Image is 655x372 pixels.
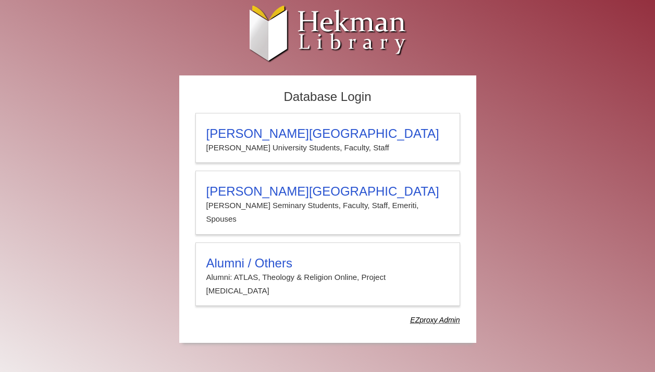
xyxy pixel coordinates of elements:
[206,126,449,141] h3: [PERSON_NAME][GEOGRAPHIC_DATA]
[206,271,449,298] p: Alumni: ATLAS, Theology & Religion Online, Project [MEDICAL_DATA]
[195,171,460,235] a: [PERSON_NAME][GEOGRAPHIC_DATA][PERSON_NAME] Seminary Students, Faculty, Staff, Emeriti, Spouses
[410,316,460,324] dfn: Use Alumni login
[206,184,449,199] h3: [PERSON_NAME][GEOGRAPHIC_DATA]
[195,113,460,163] a: [PERSON_NAME][GEOGRAPHIC_DATA][PERSON_NAME] University Students, Faculty, Staff
[206,141,449,155] p: [PERSON_NAME] University Students, Faculty, Staff
[206,256,449,298] summary: Alumni / OthersAlumni: ATLAS, Theology & Religion Online, Project [MEDICAL_DATA]
[206,256,449,271] h3: Alumni / Others
[206,199,449,226] p: [PERSON_NAME] Seminary Students, Faculty, Staff, Emeriti, Spouses
[190,86,465,108] h2: Database Login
